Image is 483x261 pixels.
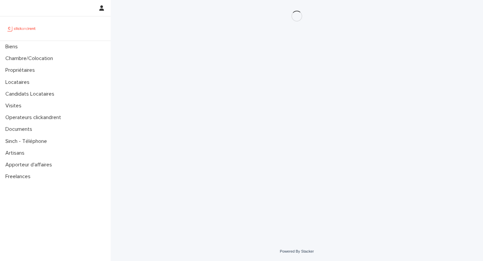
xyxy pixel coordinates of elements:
p: Candidats Locataires [3,91,60,97]
p: Operateurs clickandrent [3,114,66,121]
p: Apporteur d'affaires [3,162,57,168]
p: Visites [3,103,27,109]
p: Freelances [3,173,36,180]
p: Artisans [3,150,30,156]
img: UCB0brd3T0yccxBKYDjQ [5,22,38,35]
p: Sinch - Téléphone [3,138,52,145]
a: Powered By Stacker [280,249,314,253]
p: Propriétaires [3,67,40,73]
p: Biens [3,44,23,50]
p: Documents [3,126,38,133]
p: Locataires [3,79,35,86]
p: Chambre/Colocation [3,55,58,62]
